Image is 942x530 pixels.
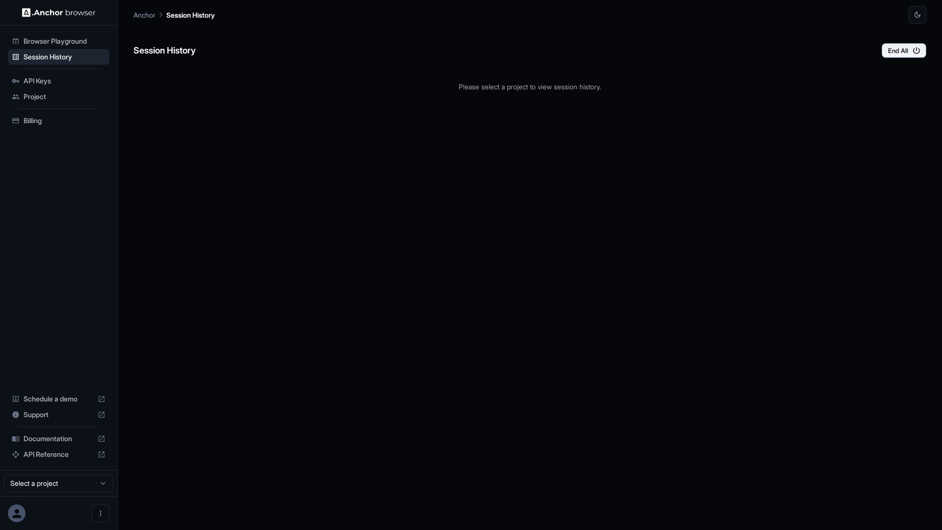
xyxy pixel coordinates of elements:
[24,36,105,46] span: Browser Playground
[882,43,926,58] button: End All
[133,9,215,20] nav: breadcrumb
[133,44,196,58] h6: Session History
[8,89,109,105] div: Project
[133,81,926,92] p: Please select a project to view session history.
[24,76,105,86] span: API Keys
[24,92,105,102] span: Project
[24,394,94,404] span: Schedule a demo
[24,410,94,420] span: Support
[8,73,109,89] div: API Keys
[166,10,215,20] p: Session History
[8,391,109,407] div: Schedule a demo
[92,504,109,522] button: Open menu
[24,52,105,62] span: Session History
[22,8,96,17] img: Anchor Logo
[8,447,109,462] div: API Reference
[24,450,94,459] span: API Reference
[24,116,105,126] span: Billing
[24,434,94,444] span: Documentation
[8,49,109,65] div: Session History
[8,113,109,129] div: Billing
[133,10,156,20] p: Anchor
[8,431,109,447] div: Documentation
[8,33,109,49] div: Browser Playground
[8,407,109,423] div: Support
